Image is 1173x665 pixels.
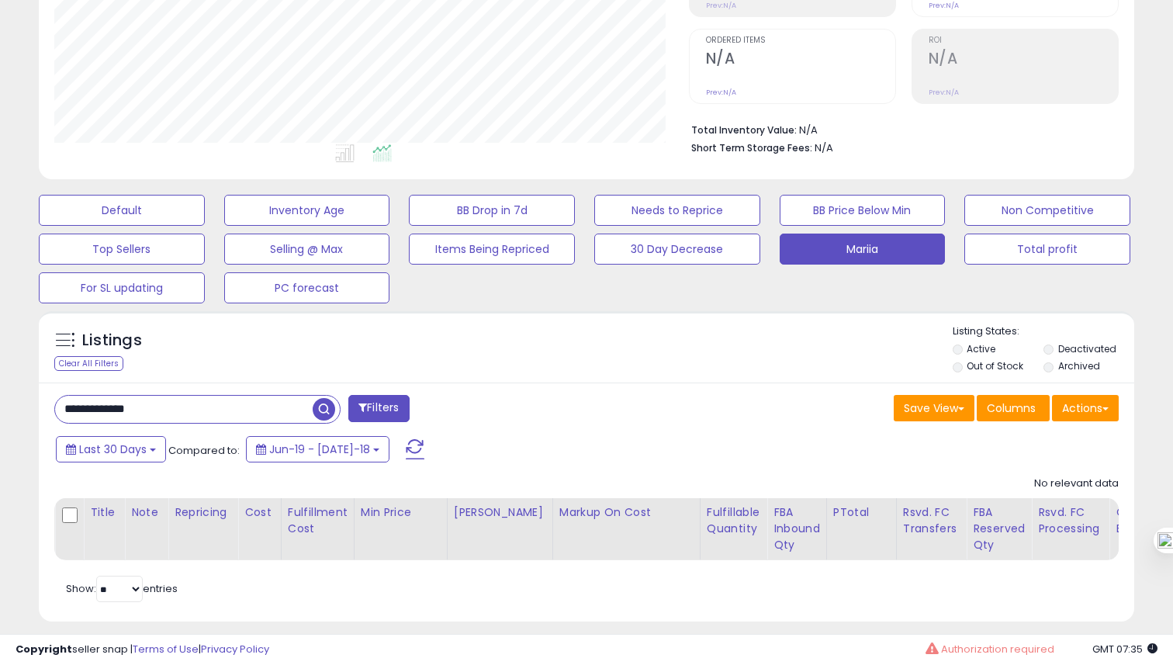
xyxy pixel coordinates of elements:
[964,195,1130,226] button: Non Competitive
[224,234,390,265] button: Selling @ Max
[973,504,1025,553] div: FBA Reserved Qty
[288,504,348,537] div: Fulfillment Cost
[39,234,205,265] button: Top Sellers
[1052,395,1119,421] button: Actions
[1058,342,1116,355] label: Deactivated
[967,342,995,355] label: Active
[133,642,199,656] a: Terms of Use
[82,330,142,352] h5: Listings
[706,50,895,71] h2: N/A
[454,504,546,521] div: [PERSON_NAME]
[552,498,700,560] th: The percentage added to the cost of goods (COGS) that forms the calculator for Min & Max prices.
[224,272,390,303] button: PC forecast
[1038,504,1102,537] div: Rsvd. FC Processing
[780,195,946,226] button: BB Price Below Min
[594,234,760,265] button: 30 Day Decrease
[987,400,1036,416] span: Columns
[706,1,736,10] small: Prev: N/A
[1058,359,1100,372] label: Archived
[594,195,760,226] button: Needs to Reprice
[224,195,390,226] button: Inventory Age
[903,504,960,537] div: Rsvd. FC Transfers
[90,504,118,521] div: Title
[929,36,1118,45] span: ROI
[773,504,820,553] div: FBA inbound Qty
[894,395,974,421] button: Save View
[246,436,389,462] button: Jun-19 - [DATE]-18
[706,36,895,45] span: Ordered Items
[691,123,797,137] b: Total Inventory Value:
[826,498,896,560] th: CSV column name: cust_attr_1_PTotal
[361,504,441,521] div: Min Price
[54,356,123,371] div: Clear All Filters
[348,395,409,422] button: Filters
[39,195,205,226] button: Default
[175,504,231,521] div: Repricing
[409,195,575,226] button: BB Drop in 7d
[131,504,161,521] div: Note
[929,1,959,10] small: Prev: N/A
[66,581,178,596] span: Show: entries
[16,642,269,657] div: seller snap | |
[833,504,890,521] div: PTotal
[168,443,240,458] span: Compared to:
[1092,642,1157,656] span: 2025-08-18 07:35 GMT
[691,119,1107,138] li: N/A
[967,359,1023,372] label: Out of Stock
[16,642,72,656] strong: Copyright
[929,88,959,97] small: Prev: N/A
[269,442,370,457] span: Jun-19 - [DATE]-18
[953,324,1135,339] p: Listing States:
[706,88,736,97] small: Prev: N/A
[929,50,1118,71] h2: N/A
[39,272,205,303] button: For SL updating
[56,436,166,462] button: Last 30 Days
[79,442,147,457] span: Last 30 Days
[780,234,946,265] button: Mariia
[977,395,1050,421] button: Columns
[691,141,812,154] b: Short Term Storage Fees:
[244,504,275,521] div: Cost
[409,234,575,265] button: Items Being Repriced
[815,140,833,155] span: N/A
[964,234,1130,265] button: Total profit
[707,504,760,537] div: Fulfillable Quantity
[201,642,269,656] a: Privacy Policy
[1034,476,1119,491] div: No relevant data
[559,504,694,521] div: Markup on Cost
